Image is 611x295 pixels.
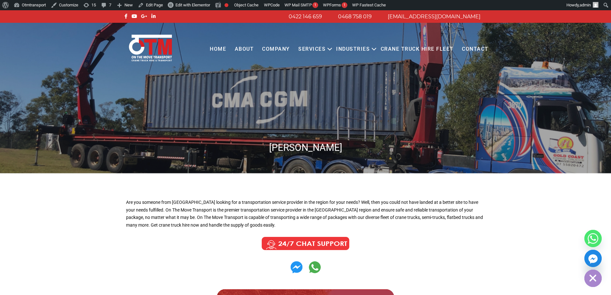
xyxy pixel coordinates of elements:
span: Edit with Elementor [175,3,210,7]
a: Crane Truck Hire Fleet [376,40,457,58]
a: 0422 146 659 [289,13,322,20]
span: 1 [314,3,316,7]
div: 1 [342,2,347,8]
a: About [230,40,258,58]
a: Services [294,40,330,58]
img: Contact us on Whatsapp [291,261,302,273]
img: Call us Anytime [257,236,354,252]
img: Otmtransport [128,34,173,62]
div: Focus keyphrase not set [225,3,228,7]
a: Contact [458,40,493,58]
p: Are you someone from [GEOGRAPHIC_DATA] looking for a transportation service provider in the regio... [126,199,485,229]
a: Industries [332,40,374,58]
img: Contact us on Whatsapp [309,261,321,273]
a: [EMAIL_ADDRESS][DOMAIN_NAME] [388,13,480,20]
span: admin [580,3,591,7]
h1: [PERSON_NAME] [123,141,488,154]
a: Home [206,40,230,58]
a: Whatsapp [584,230,602,247]
a: 0468 758 019 [338,13,372,20]
a: Facebook_Messenger [584,250,602,267]
a: COMPANY [258,40,294,58]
